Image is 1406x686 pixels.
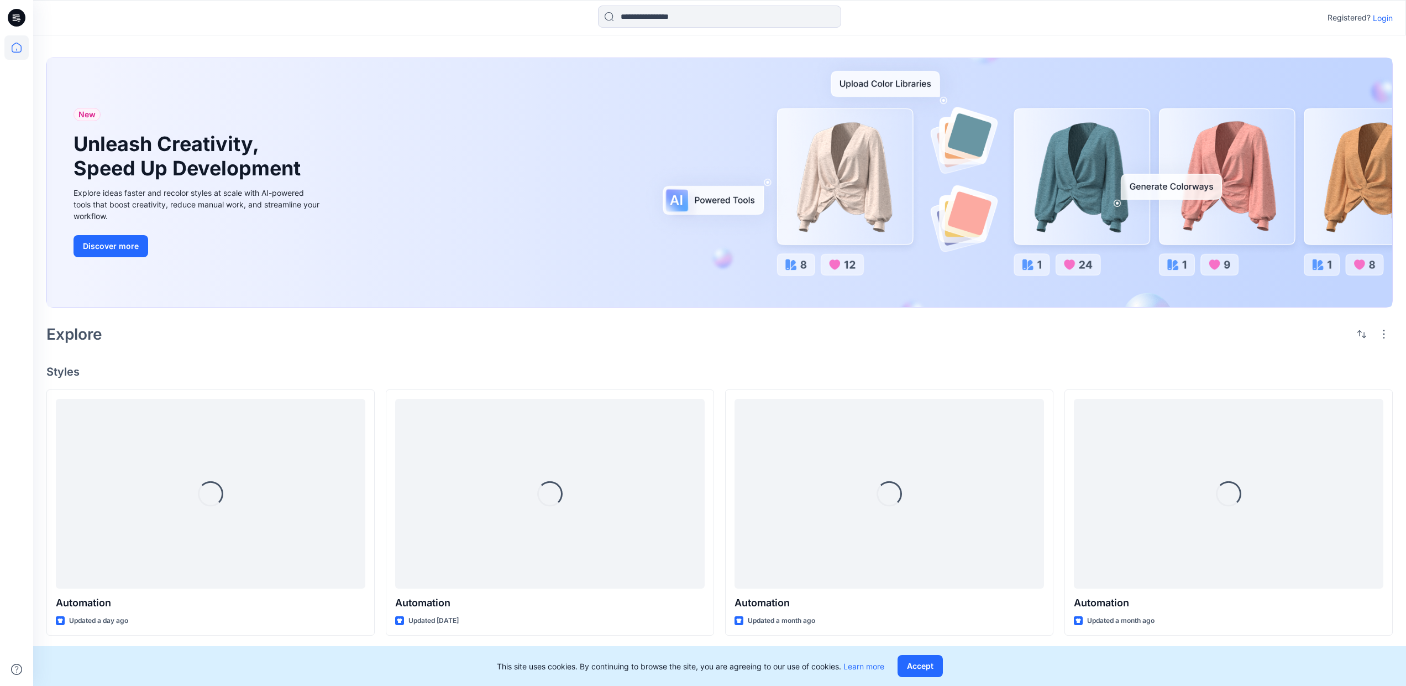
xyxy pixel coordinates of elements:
p: Automation [56,595,365,611]
h1: Unleash Creativity, Speed Up Development [74,132,306,180]
h4: Styles [46,365,1393,378]
h2: Explore [46,325,102,343]
p: Automation [395,595,705,611]
a: Learn more [843,662,884,671]
span: New [78,108,96,121]
p: Login [1373,12,1393,24]
p: Registered? [1328,11,1371,24]
p: Updated a month ago [748,615,815,627]
p: Updated [DATE] [408,615,459,627]
div: Explore ideas faster and recolor styles at scale with AI-powered tools that boost creativity, red... [74,187,322,222]
a: Discover more [74,235,322,257]
p: This site uses cookies. By continuing to browse the site, you are agreeing to our use of cookies. [497,661,884,672]
p: Automation [735,595,1044,611]
p: Automation [1074,595,1383,611]
button: Discover more [74,235,148,257]
p: Updated a day ago [69,615,128,627]
p: Updated a month ago [1087,615,1155,627]
button: Accept [898,655,943,677]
